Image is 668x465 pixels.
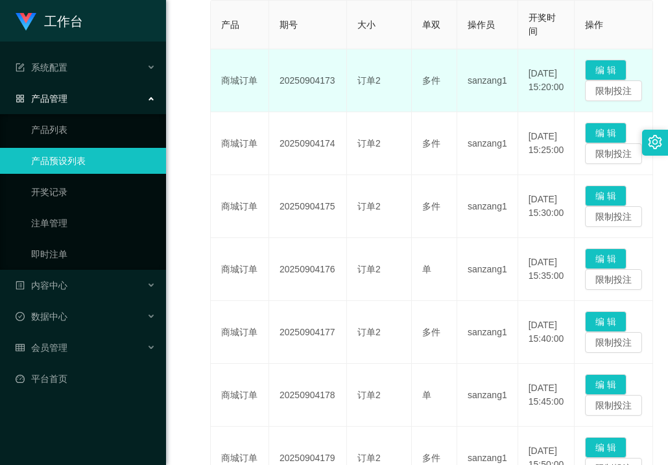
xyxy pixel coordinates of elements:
[16,63,25,72] i: 图标: form
[269,238,347,301] td: 20250904176
[422,390,431,400] span: 单
[16,94,25,103] i: 图标: appstore-o
[211,301,269,364] td: 商城订单
[16,366,156,392] a: 图标: dashboard平台首页
[585,248,626,269] button: 编 辑
[16,311,67,322] span: 数据中心
[269,49,347,112] td: 20250904173
[16,312,25,321] i: 图标: check-circle-o
[585,374,626,395] button: 编 辑
[457,112,518,175] td: sanzang1
[422,327,440,337] span: 多件
[585,269,642,290] button: 限制投注
[357,390,381,400] span: 订单2
[16,13,36,31] img: logo.9652507e.png
[357,264,381,274] span: 订单2
[357,201,381,211] span: 订单2
[648,135,662,149] i: 图标: setting
[31,148,156,174] a: 产品预设列表
[269,364,347,427] td: 20250904178
[422,19,440,30] span: 单双
[280,19,298,30] span: 期号
[16,93,67,104] span: 产品管理
[518,112,575,175] td: [DATE] 15:25:00
[16,16,83,26] a: 工作台
[16,62,67,73] span: 系统配置
[269,301,347,364] td: 20250904177
[585,332,642,353] button: 限制投注
[518,364,575,427] td: [DATE] 15:45:00
[457,238,518,301] td: sanzang1
[211,49,269,112] td: 商城订单
[422,453,440,463] span: 多件
[211,175,269,238] td: 商城订单
[357,327,381,337] span: 订单2
[31,241,156,267] a: 即时注单
[457,49,518,112] td: sanzang1
[269,175,347,238] td: 20250904175
[518,49,575,112] td: [DATE] 15:20:00
[585,60,626,80] button: 编 辑
[585,437,626,458] button: 编 辑
[357,75,381,86] span: 订单2
[31,117,156,143] a: 产品列表
[468,19,495,30] span: 操作员
[585,19,603,30] span: 操作
[585,311,626,332] button: 编 辑
[585,143,642,164] button: 限制投注
[16,342,67,353] span: 会员管理
[16,281,25,290] i: 图标: profile
[457,301,518,364] td: sanzang1
[357,19,376,30] span: 大小
[16,280,67,291] span: 内容中心
[529,12,556,36] span: 开奖时间
[269,112,347,175] td: 20250904174
[422,264,431,274] span: 单
[518,175,575,238] td: [DATE] 15:30:00
[357,453,381,463] span: 订单2
[585,123,626,143] button: 编 辑
[518,301,575,364] td: [DATE] 15:40:00
[211,238,269,301] td: 商城订单
[211,112,269,175] td: 商城订单
[585,185,626,206] button: 编 辑
[211,364,269,427] td: 商城订单
[518,238,575,301] td: [DATE] 15:35:00
[357,138,381,149] span: 订单2
[44,1,83,42] h1: 工作台
[585,80,642,101] button: 限制投注
[457,175,518,238] td: sanzang1
[422,138,440,149] span: 多件
[31,210,156,236] a: 注单管理
[422,75,440,86] span: 多件
[31,179,156,205] a: 开奖记录
[16,343,25,352] i: 图标: table
[221,19,239,30] span: 产品
[457,364,518,427] td: sanzang1
[585,206,642,227] button: 限制投注
[585,395,642,416] button: 限制投注
[422,201,440,211] span: 多件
